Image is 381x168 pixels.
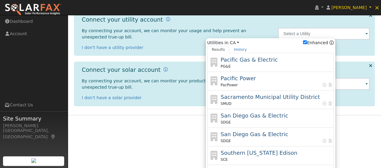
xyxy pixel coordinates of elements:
[329,40,334,45] a: Enhanced Providers
[328,138,333,144] span: Has bill PDF's
[82,28,246,39] span: By connecting your account, we can monitor your usage and help prevent an unexpected true-up bill.
[220,82,238,88] span: PacPower
[3,123,64,129] div: [PERSON_NAME]
[303,40,328,46] label: Enhanced
[220,131,288,137] span: San Diego Gas & Electric
[220,101,231,106] span: SMUD
[220,64,230,69] span: PG&E
[322,101,326,106] span: Enhanced Provider
[82,45,143,50] a: I don't have a utility provider
[220,138,231,144] span: SDGE
[220,112,288,119] span: San Diego Gas & Electric
[278,28,370,40] input: Select a Utility
[207,46,230,53] a: Results
[51,134,56,139] a: Map
[220,57,277,63] span: Pacific Gas & Electric
[303,40,334,46] span: Show enhanced providers
[207,40,334,46] span: Utilities in
[331,5,367,10] span: [PERSON_NAME]
[303,40,307,44] input: Enhanced
[230,40,239,46] a: CA
[3,127,64,140] div: [GEOGRAPHIC_DATA], [GEOGRAPHIC_DATA]
[220,157,228,162] span: SCE
[82,78,256,90] span: By connecting your account, we can monitor your production and help prevent an unexpected true-up...
[82,66,161,73] h1: Connect your solar account
[5,3,61,16] img: SolarFax
[82,95,142,100] a: I don't have a solar provider
[374,4,379,11] span: ×
[220,94,320,100] span: Sacramento Municipal Utility District
[322,82,326,88] span: Enhanced Provider
[31,158,36,163] img: retrieve
[220,75,256,81] span: Pacific Power
[3,115,64,123] span: Site Summary
[328,101,333,106] span: Has bill PDF's
[322,138,326,144] span: Enhanced Provider
[229,46,251,53] a: History
[82,16,163,23] h1: Connect your utility account
[220,120,231,125] span: SDGE
[220,150,297,156] span: Southern [US_STATE] Edison
[328,82,333,88] span: Has bill PDF's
